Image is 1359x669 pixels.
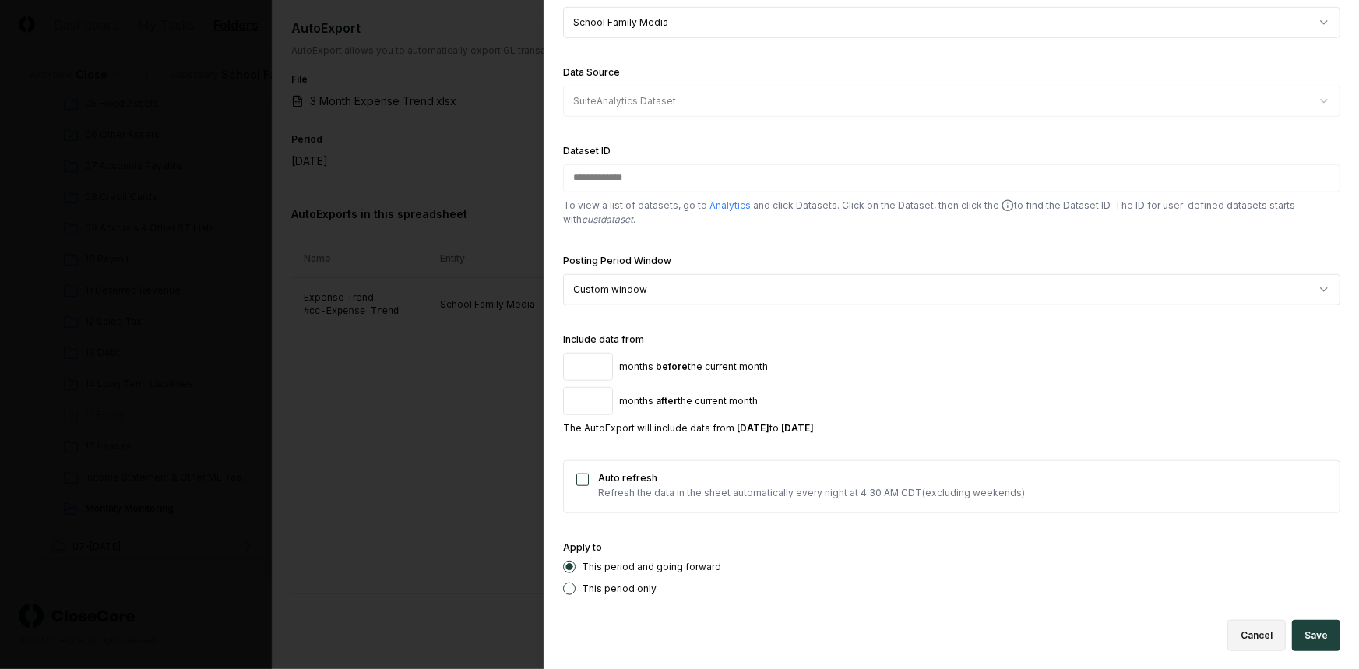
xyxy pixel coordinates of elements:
div: The AutoExport will include data from to . [563,421,1340,435]
span: before [656,361,688,372]
label: Auto refresh [598,474,1027,483]
label: Include data from [563,333,644,345]
label: This period only [582,584,657,593]
label: Data Source [563,66,620,78]
label: months the current month [619,396,758,406]
button: Save [1292,620,1340,651]
p: To view a list of datasets, go to and click Datasets. Click on the Dataset, then click the to fin... [563,199,1340,227]
span: [DATE] [737,422,769,434]
label: Apply to [563,541,602,553]
span: after [656,395,678,407]
i: custdataset [582,213,633,225]
a: Analytics [709,199,751,211]
p: Refresh the data in the sheet automatically every night at 4:30 AM CDT (excluding weekends). [598,486,1027,500]
label: This period and going forward [582,562,721,572]
label: months the current month [619,362,768,371]
label: Dataset ID [563,145,611,157]
label: Posting Period Window [563,255,671,266]
span: [DATE] [781,422,814,434]
button: Cancel [1227,620,1286,651]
